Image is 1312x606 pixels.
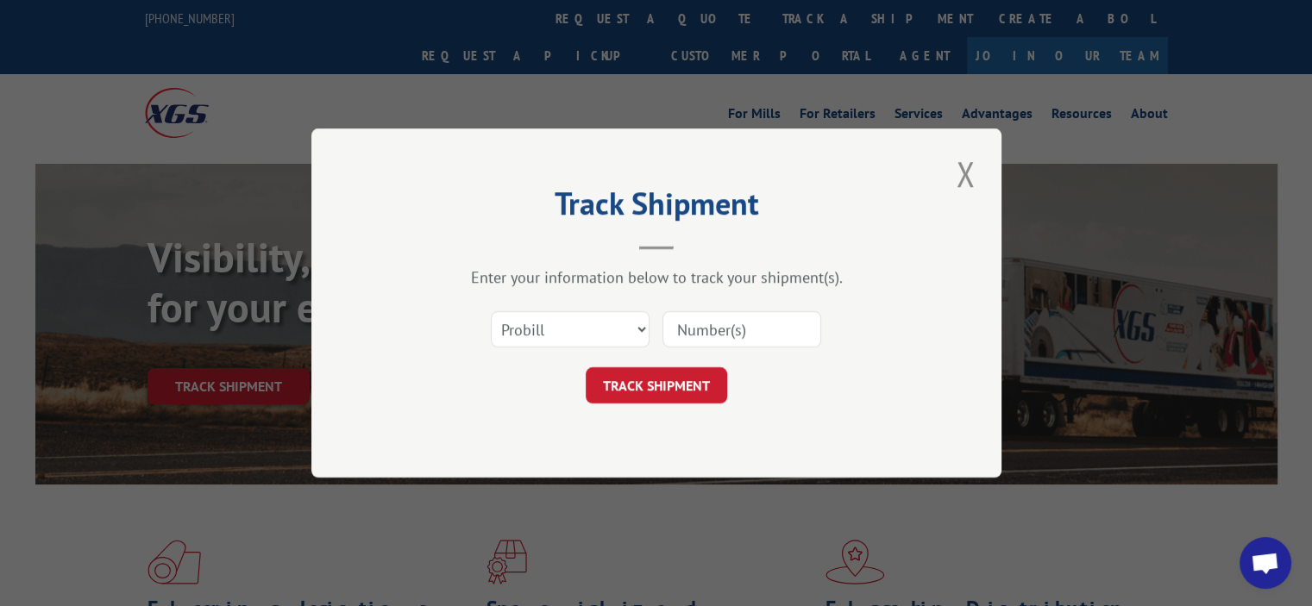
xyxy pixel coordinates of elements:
a: Open chat [1240,537,1291,589]
input: Number(s) [662,311,821,347]
div: Enter your information below to track your shipment(s). [398,267,915,287]
button: Close modal [951,150,980,197]
h2: Track Shipment [398,191,915,224]
button: TRACK SHIPMENT [586,367,727,403]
